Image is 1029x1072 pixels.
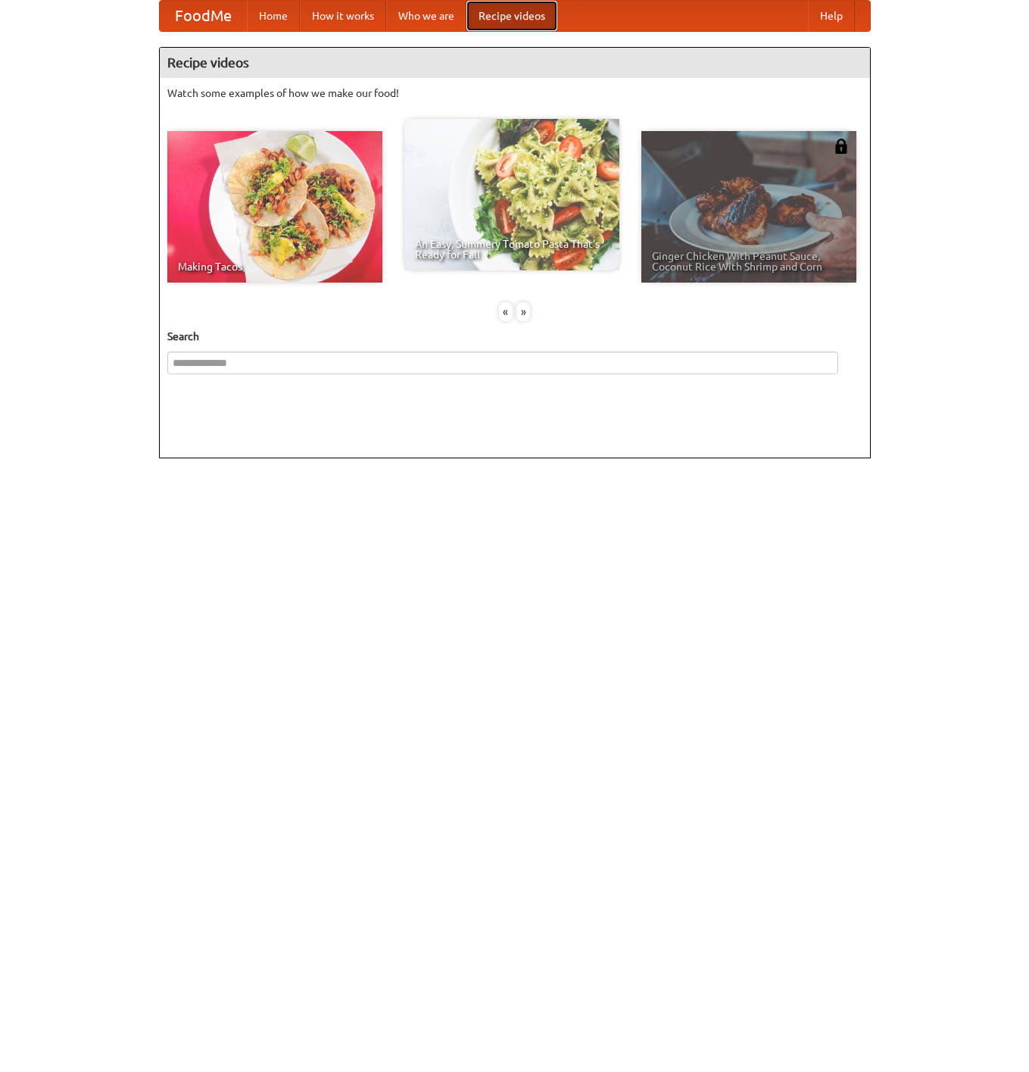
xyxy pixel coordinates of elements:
span: Making Tacos [178,261,372,272]
a: Recipe videos [466,1,557,31]
div: « [499,302,513,321]
a: Who we are [386,1,466,31]
div: » [516,302,530,321]
span: An Easy, Summery Tomato Pasta That's Ready for Fall [415,239,609,260]
a: Help [808,1,855,31]
h4: Recipe videos [160,48,870,78]
a: Making Tacos [167,131,382,283]
h5: Search [167,329,862,344]
a: How it works [300,1,386,31]
a: An Easy, Summery Tomato Pasta That's Ready for Fall [404,119,619,270]
a: Home [247,1,300,31]
img: 483408.png [834,139,849,154]
a: FoodMe [160,1,247,31]
p: Watch some examples of how we make our food! [167,86,862,101]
